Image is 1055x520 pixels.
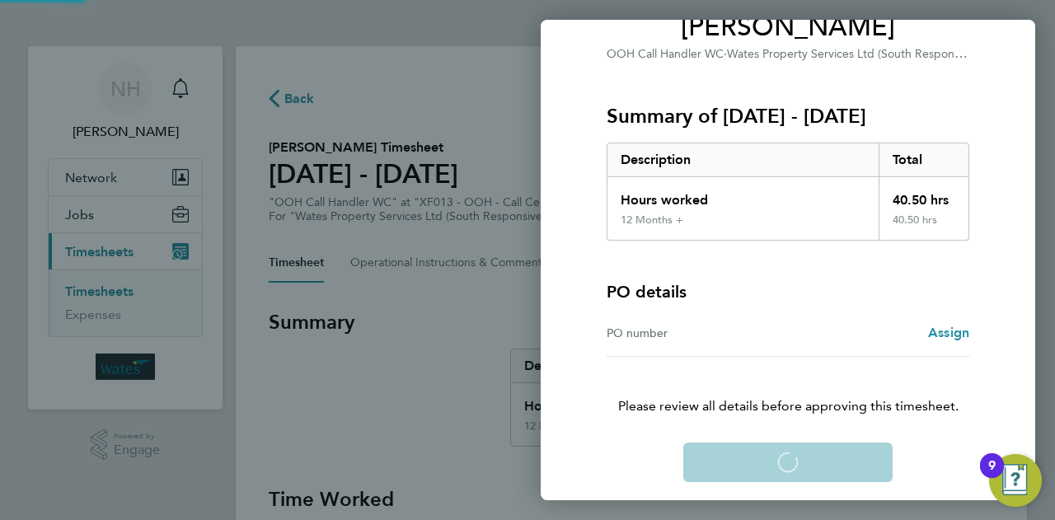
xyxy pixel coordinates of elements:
span: Assign [928,325,969,340]
div: Summary of 16 - 22 Aug 2025 [607,143,969,241]
span: Wates Property Services Ltd (South Responsive Maintenance) [727,45,1048,61]
a: Assign [928,323,969,343]
div: 9 [988,466,996,487]
span: [PERSON_NAME] [607,11,969,44]
div: 40.50 hrs [879,177,969,213]
div: Description [607,143,879,176]
div: 12 Months + [621,213,683,227]
div: Hours worked [607,177,879,213]
p: Please review all details before approving this timesheet. [587,357,989,416]
h4: PO details [607,280,687,303]
span: · [724,47,727,61]
div: Total [879,143,969,176]
button: Open Resource Center, 9 new notifications [989,454,1042,507]
div: 40.50 hrs [879,213,969,240]
div: PO number [607,323,788,343]
span: OOH Call Handler WC [607,47,724,61]
h3: Summary of [DATE] - [DATE] [607,103,969,129]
